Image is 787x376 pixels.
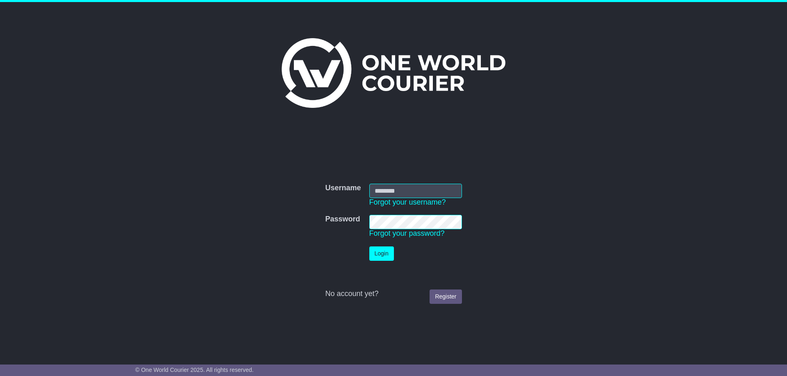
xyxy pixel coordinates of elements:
label: Password [325,215,360,224]
label: Username [325,184,361,193]
a: Forgot your username? [369,198,446,206]
span: © One World Courier 2025. All rights reserved. [135,367,254,373]
a: Forgot your password? [369,229,445,237]
button: Login [369,246,394,261]
a: Register [430,289,462,304]
div: No account yet? [325,289,462,299]
img: One World [282,38,505,108]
